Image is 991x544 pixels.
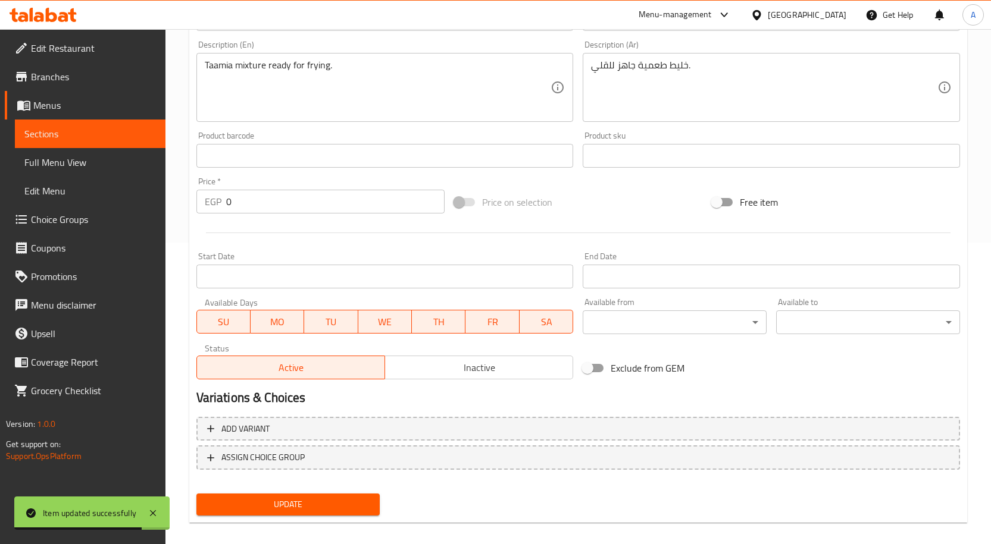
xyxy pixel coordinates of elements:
span: TH [417,313,461,331]
button: WE [358,310,412,334]
span: Add variant [221,422,270,436]
a: Upsell [5,319,165,348]
span: Coverage Report [31,355,156,369]
span: Version: [6,416,35,432]
a: Branches [5,62,165,91]
span: Promotions [31,269,156,284]
span: WE [363,313,407,331]
button: MO [251,310,304,334]
a: Menus [5,91,165,120]
span: Edit Restaurant [31,41,156,55]
a: Coupons [5,234,165,262]
span: TU [309,313,353,331]
a: Support.OpsPlatform [6,448,82,464]
a: Sections [15,120,165,148]
button: FR [465,310,519,334]
h2: Variations & Choices [196,389,960,407]
button: SU [196,310,251,334]
span: Free item [740,195,778,209]
button: Update [196,493,380,515]
div: [GEOGRAPHIC_DATA] [768,8,846,21]
div: ​ [776,310,960,334]
div: Item updated successfully [43,507,136,520]
span: Update [206,497,371,512]
button: TH [412,310,465,334]
textarea: Taamia mixture ready for frying. [205,59,551,116]
input: Please enter product barcode [196,144,574,168]
span: SU [202,313,246,331]
span: Active [202,359,380,376]
textarea: خليط طعمية جاهز للقلي. [591,59,937,116]
span: 1.0.0 [37,416,55,432]
p: EGP [205,194,221,209]
span: Inactive [390,359,568,376]
span: Price on selection [482,195,552,209]
button: Add variant [196,417,960,441]
span: A [971,8,976,21]
span: Upsell [31,326,156,341]
span: Menu disclaimer [31,298,156,312]
button: Active [196,356,385,379]
span: MO [255,313,299,331]
button: TU [304,310,358,334]
span: Menus [33,98,156,112]
a: Full Menu View [15,148,165,177]
button: Inactive [384,356,573,379]
a: Menu disclaimer [5,291,165,319]
span: Grocery Checklist [31,383,156,398]
button: SA [520,310,573,334]
span: Full Menu View [24,155,156,169]
a: Choice Groups [5,205,165,234]
span: Sections [24,127,156,141]
div: ​ [583,310,767,334]
span: ASSIGN CHOICE GROUP [221,450,305,465]
span: Exclude from GEM [611,361,684,375]
button: ASSIGN CHOICE GROUP [196,445,960,470]
span: Choice Groups [31,212,156,227]
span: SA [524,313,568,331]
a: Coverage Report [5,348,165,376]
span: Get support on: [6,436,61,452]
a: Promotions [5,262,165,291]
input: Please enter product sku [583,144,960,168]
a: Grocery Checklist [5,376,165,405]
a: Edit Restaurant [5,34,165,62]
span: Coupons [31,241,156,255]
span: Edit Menu [24,184,156,198]
input: Please enter price [226,190,445,213]
a: Edit Menu [15,177,165,205]
span: Branches [31,70,156,84]
span: FR [470,313,514,331]
div: Menu-management [639,8,712,22]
